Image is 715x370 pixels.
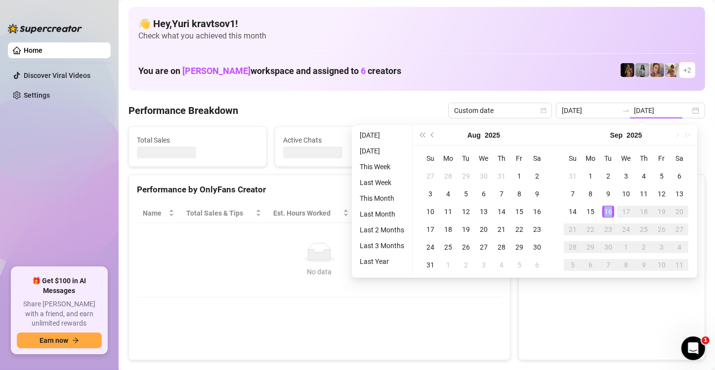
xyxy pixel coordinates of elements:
button: Earn nowarrow-right [17,333,102,348]
span: Messages Sent [429,135,551,146]
input: End date [634,105,690,116]
span: Active Chats [283,135,405,146]
span: to [622,107,630,114]
span: Check what you achieved this month [138,31,695,41]
img: D [621,63,634,77]
iframe: Intercom live chat [681,336,705,360]
span: Earn now [40,336,68,344]
div: No data [147,266,492,277]
span: Total Sales & Tips [186,208,253,219]
th: Total Sales & Tips [180,204,267,223]
span: Custom date [454,103,546,118]
th: Sales / Hour [355,204,421,223]
input: Start date [562,105,618,116]
span: Name [143,208,167,219]
span: calendar [541,108,547,113]
img: A [635,63,649,77]
h4: Performance Breakdown [128,104,238,117]
span: 1 [702,336,710,344]
th: Name [137,204,180,223]
a: Discover Viral Videos [24,72,90,79]
img: logo-BBDzfeDw.svg [8,24,82,34]
div: Sales by OnlyFans Creator [527,183,697,196]
h4: 👋 Hey, Yuri kravtsov1 ! [138,17,695,31]
span: 🎁 Get $100 in AI Messages [17,276,102,296]
th: Chat Conversion [421,204,502,223]
h1: You are on workspace and assigned to creators [138,66,401,76]
span: Chat Conversion [426,208,488,219]
span: arrow-right [72,337,79,344]
a: Settings [24,91,50,99]
span: Total Sales [137,135,258,146]
span: + 2 [683,65,691,75]
span: swap-right [622,107,630,114]
div: Performance by OnlyFans Creator [137,183,502,196]
span: 6 [361,66,366,76]
img: Green [665,63,679,77]
a: Home [24,46,42,54]
span: Sales / Hour [361,208,407,219]
span: Share [PERSON_NAME] with a friend, and earn unlimited rewards [17,299,102,329]
img: Cherry [650,63,664,77]
span: [PERSON_NAME] [182,66,251,76]
div: Est. Hours Worked [273,208,341,219]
